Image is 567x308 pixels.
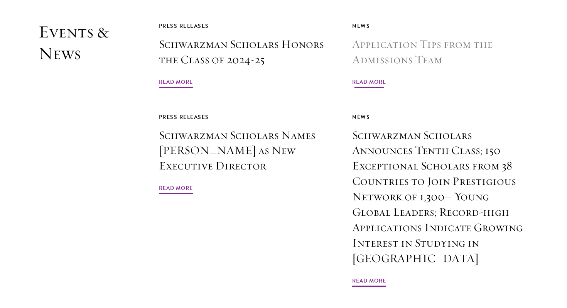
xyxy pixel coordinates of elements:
span: Read More [159,183,193,195]
h3: Application Tips from the Admissions Team [352,37,528,68]
div: News [352,112,528,122]
a: News Application Tips from the Admissions Team Read More [352,21,528,89]
h3: Schwarzman Scholars Names [PERSON_NAME] as New Executive Director [159,128,335,174]
a: Press Releases Schwarzman Scholars Names [PERSON_NAME] as New Executive Director Read More [159,112,335,196]
span: Read More [352,276,386,288]
h3: Schwarzman Scholars Announces Tenth Class; 150 Exceptional Scholars from 38 Countries to Join Pre... [352,128,528,266]
span: Read More [159,77,193,89]
h2: Events & News [39,21,120,288]
a: News Schwarzman Scholars Announces Tenth Class; 150 Exceptional Scholars from 38 Countries to Joi... [352,112,528,288]
div: Press Releases [159,21,335,31]
a: Press Releases Schwarzman Scholars Honors the Class of 2024-25 Read More [159,21,335,89]
div: News [352,21,528,31]
div: Press Releases [159,112,335,122]
span: Read More [352,77,386,89]
h3: Schwarzman Scholars Honors the Class of 2024-25 [159,37,335,68]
